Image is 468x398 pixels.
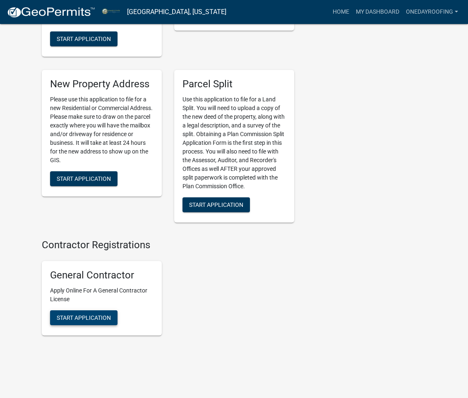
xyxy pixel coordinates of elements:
[127,5,226,19] a: [GEOGRAPHIC_DATA], [US_STATE]
[57,175,111,182] span: Start Application
[182,95,286,191] p: Use this application to file for a Land Split. You will need to upload a copy of the new deed of ...
[50,310,118,325] button: Start Application
[189,201,243,208] span: Start Application
[57,314,111,321] span: Start Application
[353,4,403,20] a: My Dashboard
[329,4,353,20] a: Home
[50,171,118,186] button: Start Application
[50,95,154,165] p: Please use this application to file for a new Residential or Commercial Address. Please make sure...
[57,36,111,42] span: Start Application
[50,31,118,46] button: Start Application
[182,197,250,212] button: Start Application
[50,286,154,304] p: Apply Online For A General Contractor License
[42,239,294,251] h4: Contractor Registrations
[102,6,120,17] img: Miami County, Indiana
[182,78,286,90] h5: Parcel Split
[50,78,154,90] h5: New Property Address
[50,269,154,281] h5: General Contractor
[403,4,461,20] a: Onedayroofing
